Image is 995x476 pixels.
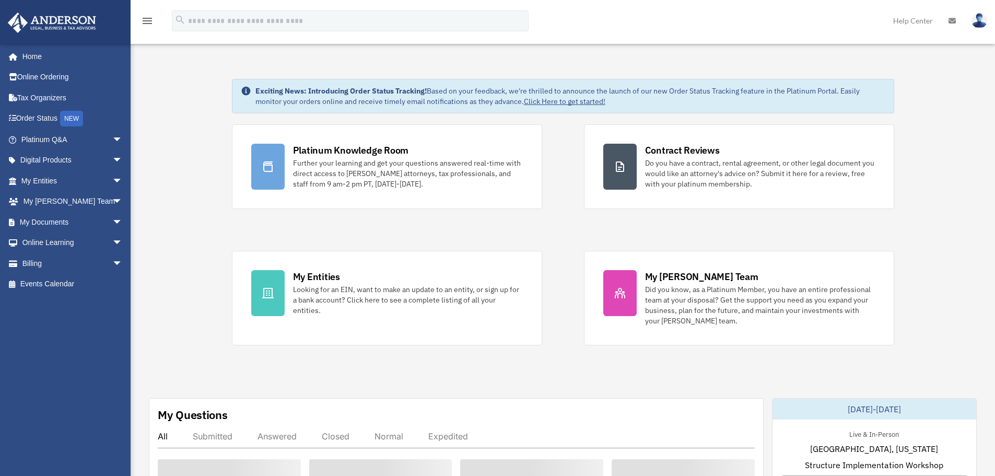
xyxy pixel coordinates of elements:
strong: Exciting News: Introducing Order Status Tracking! [255,86,427,96]
a: My Documentsarrow_drop_down [7,212,138,233]
span: arrow_drop_down [112,253,133,274]
span: arrow_drop_down [112,233,133,254]
div: Expedited [428,431,468,442]
span: arrow_drop_down [112,170,133,192]
a: My [PERSON_NAME] Teamarrow_drop_down [7,191,138,212]
div: My Entities [293,270,340,283]
div: Further your learning and get your questions answered real-time with direct access to [PERSON_NAM... [293,158,523,189]
div: Answered [257,431,297,442]
div: My Questions [158,407,228,423]
div: All [158,431,168,442]
a: Order StatusNEW [7,108,138,130]
div: Looking for an EIN, want to make an update to an entity, or sign up for a bank account? Click her... [293,284,523,316]
img: User Pic [971,13,987,28]
div: Live & In-Person [841,428,907,439]
a: Home [7,46,133,67]
span: arrow_drop_down [112,212,133,233]
div: My [PERSON_NAME] Team [645,270,758,283]
div: Closed [322,431,349,442]
div: Do you have a contract, rental agreement, or other legal document you would like an attorney's ad... [645,158,875,189]
div: NEW [60,111,83,126]
a: Platinum Knowledge Room Further your learning and get your questions answered real-time with dire... [232,124,542,209]
a: Platinum Q&Aarrow_drop_down [7,129,138,150]
i: menu [141,15,154,27]
a: My Entitiesarrow_drop_down [7,170,138,191]
div: Normal [374,431,403,442]
span: arrow_drop_down [112,150,133,171]
a: Billingarrow_drop_down [7,253,138,274]
span: arrow_drop_down [112,129,133,150]
span: Structure Implementation Workshop [805,459,943,471]
img: Anderson Advisors Platinum Portal [5,13,99,33]
a: Digital Productsarrow_drop_down [7,150,138,171]
a: Online Ordering [7,67,138,88]
span: arrow_drop_down [112,191,133,213]
div: Submitted [193,431,232,442]
a: My Entities Looking for an EIN, want to make an update to an entity, or sign up for a bank accoun... [232,251,542,345]
a: Click Here to get started! [524,97,605,106]
span: [GEOGRAPHIC_DATA], [US_STATE] [810,443,938,455]
div: Did you know, as a Platinum Member, you have an entire professional team at your disposal? Get th... [645,284,875,326]
a: Events Calendar [7,274,138,295]
a: My [PERSON_NAME] Team Did you know, as a Platinum Member, you have an entire professional team at... [584,251,894,345]
div: Platinum Knowledge Room [293,144,409,157]
a: menu [141,18,154,27]
a: Online Learningarrow_drop_down [7,233,138,253]
div: Contract Reviews [645,144,720,157]
a: Contract Reviews Do you have a contract, rental agreement, or other legal document you would like... [584,124,894,209]
div: Based on your feedback, we're thrilled to announce the launch of our new Order Status Tracking fe... [255,86,885,107]
a: Tax Organizers [7,87,138,108]
i: search [174,14,186,26]
div: [DATE]-[DATE] [772,399,976,420]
